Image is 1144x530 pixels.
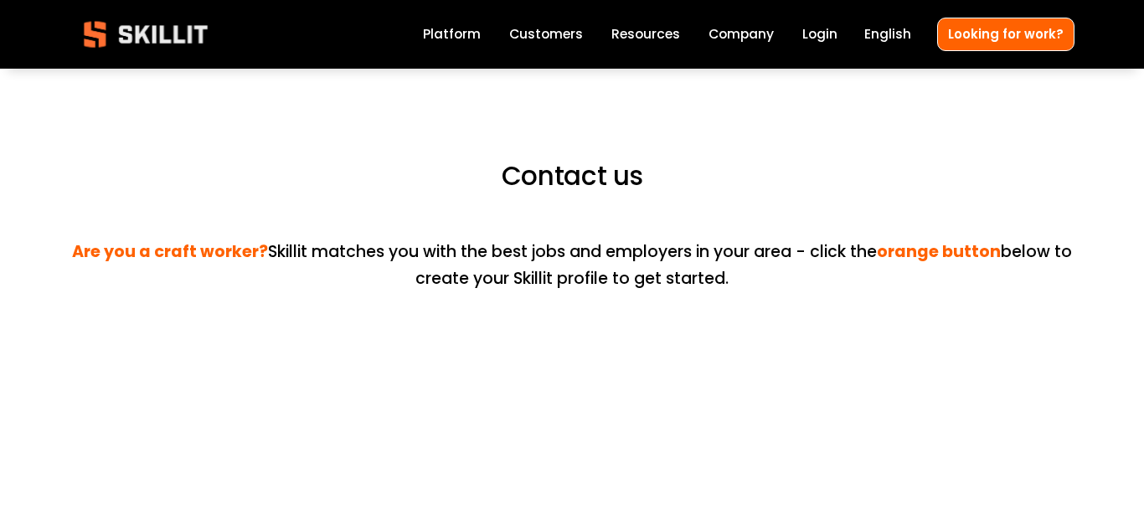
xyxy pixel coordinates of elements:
[864,24,911,44] span: English
[423,23,481,46] a: Platform
[802,23,837,46] a: Login
[70,159,1074,193] h2: Contact us
[509,23,583,46] a: Customers
[864,23,911,46] div: language picker
[70,214,1074,292] p: Skillit matches you with the best jobs and employers in your area - click the below to create you...
[709,23,774,46] a: Company
[72,239,268,267] strong: Are you a craft worker?
[611,23,680,46] a: folder dropdown
[70,9,222,59] img: Skillit
[877,239,1001,267] strong: orange button
[937,18,1074,50] a: Looking for work?
[611,24,680,44] span: Resources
